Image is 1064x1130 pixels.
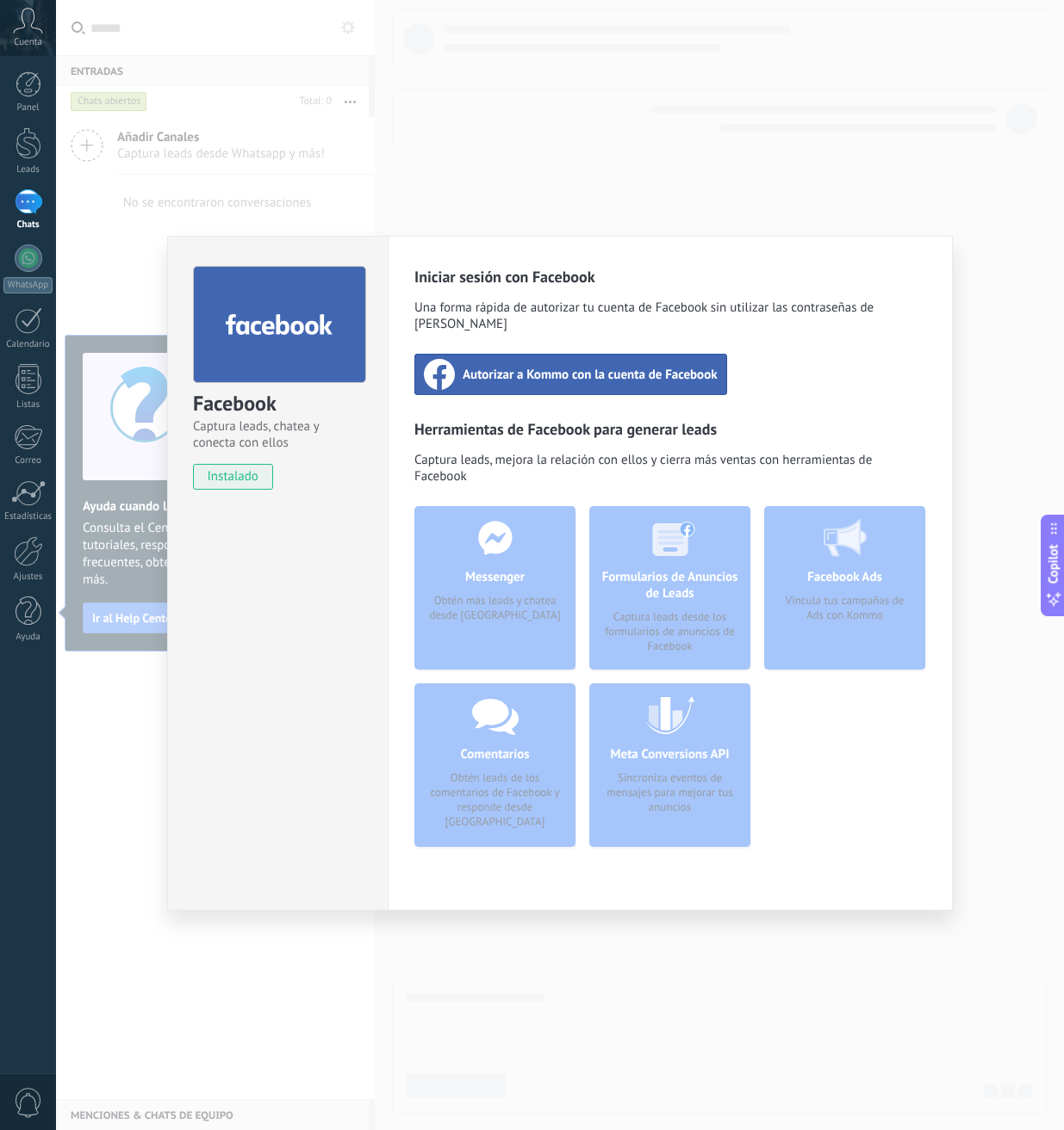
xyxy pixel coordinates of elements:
div: Ajustes [3,571,53,583]
div: WhatsApp [3,277,53,293]
span: Copilot [1045,544,1062,584]
span: Captura leads, chatea y conecta con ellos [193,418,363,451]
div: Listas [3,399,53,411]
div: Panel [3,102,53,114]
span: Captura leads, mejora la relación con ellos y cierra más ventas con herramientas de Facebook [414,452,926,489]
span: instalado [194,464,272,490]
h3: Iniciar sesión con Facebook [414,267,926,287]
div: Ayuda [3,632,53,643]
span: Autorizar a Kommo con la cuenta de Facebook [463,366,718,383]
div: Correo [3,455,53,466]
div: Estadísticas [3,511,53,522]
div: Leads [3,164,53,176]
span: Cuenta [14,37,42,48]
h3: Herramientas de Facebook para generar leads [414,419,926,439]
span: Una forma rápida de autorizar tu cuenta de Facebook sin utilizar las contraseñas de [PERSON_NAME] [414,299,926,337]
div: Facebook [193,390,363,418]
div: Calendario [3,339,53,350]
div: Chats [3,219,53,231]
